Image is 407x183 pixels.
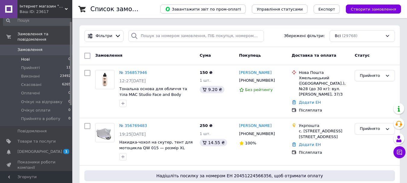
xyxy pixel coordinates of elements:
span: Покупець [239,53,261,58]
span: Прийнято в роботу [21,116,60,121]
a: [PERSON_NAME] [239,70,272,76]
div: Післяплата [299,150,350,155]
a: Додати ЕН [299,142,321,147]
a: Фото товару [95,70,114,89]
span: Скасовані [21,82,42,87]
span: 19:25[DATE] [119,132,146,137]
button: Управління статусами [252,5,308,14]
span: 150 ₴ [200,70,213,75]
span: Збережені фільтри: [284,33,325,39]
h1: Список замовлень [90,5,152,13]
input: Пошук [3,15,71,26]
span: 1 [63,149,69,154]
span: Очікує на відправку [21,99,62,105]
span: 12:27[DATE] [119,78,146,83]
span: Без рейтингу [245,87,273,92]
span: 100% [245,141,256,145]
a: Накидка-чохол на скутер, тент для мотоцикла QW 015 — розмір ХL (140*240 см) [119,140,193,156]
div: Післяплата [299,108,350,113]
button: Завантажити звіт по пром-оплаті [160,5,246,14]
span: Очікує оплати [21,108,50,113]
span: Повідомлення [17,128,47,134]
div: Хмельницький ([GEOGRAPHIC_DATA].), №28 (до 30 кг): вул. [PERSON_NAME], 37/3 [299,75,350,97]
span: 0 [68,99,70,105]
span: 0 [68,57,70,62]
input: Пошук за номером замовлення, ПІБ покупця, номером телефону, Email, номером накладної [128,30,264,42]
span: Замовлення [95,53,122,58]
span: Нові [21,57,30,62]
a: Фото товару [95,123,114,142]
span: Управління статусами [257,7,303,11]
div: с. [STREET_ADDRESS] [STREET_ADDRESS] [299,128,350,139]
span: Товари та послуги [17,139,56,144]
a: Створити замовлення [340,7,401,11]
span: 250 ₴ [200,123,213,128]
span: Експорт [318,7,335,11]
span: Всі [335,33,341,39]
img: Фото товару [95,125,114,141]
span: Фільтри [96,33,112,39]
span: Cума [200,53,211,58]
span: [PHONE_NUMBER] [239,131,275,136]
span: Надішліть посилку за номером ЕН 20451224566356, щоб отримати оплату [87,173,393,179]
span: Оплачені [21,90,40,96]
span: 0 [68,108,70,113]
span: Замовлення та повідомлення [17,31,72,42]
span: 0 [68,116,70,121]
span: [PHONE_NUMBER] [239,78,275,83]
div: Ваш ID: 23617 [20,9,72,14]
a: Тональна основа для обличчя та тіла MAC Studio Face and Body Foundation 50 мл. (тон NC20) [119,87,187,102]
div: Укрпошта [299,123,350,128]
span: Виконані [21,74,40,79]
div: 9.20 ₴ [200,86,224,93]
span: Прийняті [21,65,40,71]
span: 23492 [60,74,70,79]
span: 6265 [62,82,70,87]
span: [DEMOGRAPHIC_DATA] [17,149,62,154]
span: Замовлення [17,47,42,52]
button: Створити замовлення [346,5,401,14]
div: Прийнято [360,73,383,79]
a: № 356857946 [119,70,147,75]
span: (29768) [342,33,358,38]
span: Статус [355,53,370,58]
a: Додати ЕН [299,100,321,105]
div: Прийнято [360,126,383,132]
button: Експорт [314,5,340,14]
span: Інтернет магазин "Росет" [20,4,65,9]
div: Нова Пошта [299,70,350,75]
span: 0 [68,90,70,96]
span: 11 [66,65,70,71]
span: 1 шт. [200,78,211,83]
a: [PERSON_NAME] [239,123,272,129]
span: 1 шт. [200,131,211,136]
div: 14.55 ₴ [200,139,227,146]
img: Фото товару [95,72,114,87]
span: Показники роботи компанії [17,159,56,170]
span: Завантажити звіт по пром-оплаті [165,6,241,12]
span: Доставка та оплата [292,53,336,58]
a: № 356769483 [119,123,147,128]
span: Створити замовлення [351,7,396,11]
button: Чат з покупцем [393,146,405,158]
